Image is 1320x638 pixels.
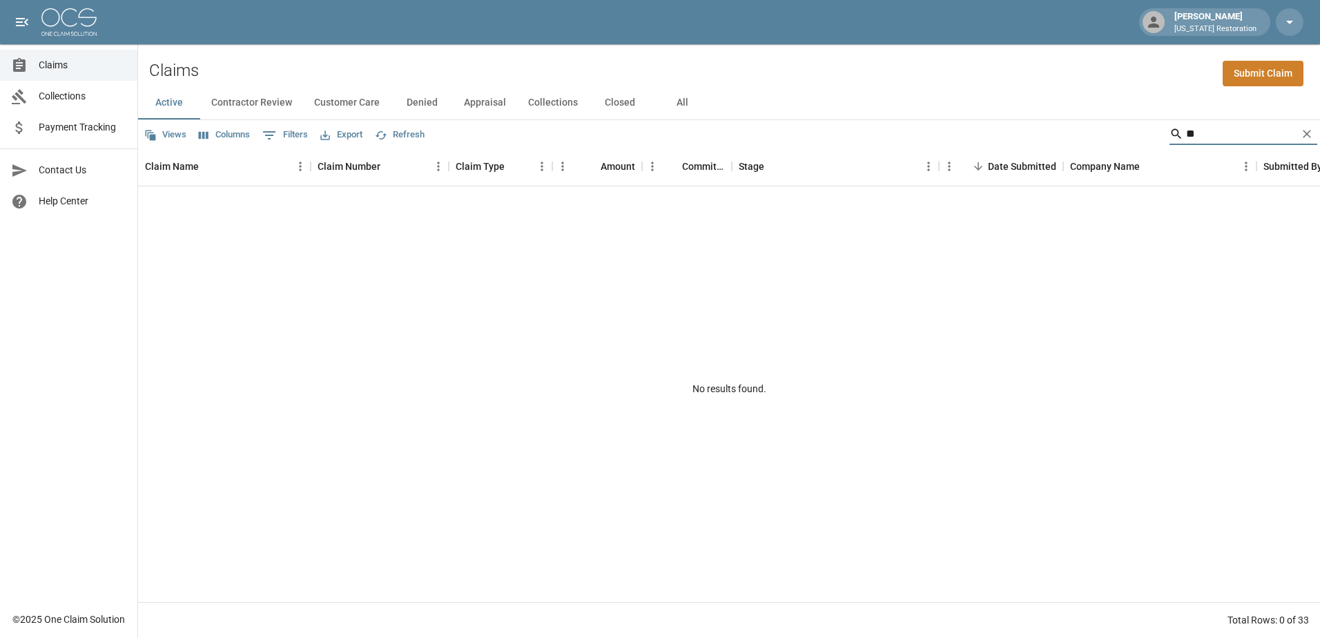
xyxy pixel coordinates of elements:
[552,147,642,186] div: Amount
[1169,123,1317,148] div: Search
[39,120,126,135] span: Payment Tracking
[732,147,939,186] div: Stage
[149,61,199,81] h2: Claims
[39,194,126,209] span: Help Center
[589,86,651,119] button: Closed
[39,89,126,104] span: Collections
[199,157,218,176] button: Sort
[1297,124,1317,144] button: Clear
[663,157,682,176] button: Sort
[939,156,960,177] button: Menu
[39,163,126,177] span: Contact Us
[939,147,1063,186] div: Date Submitted
[303,86,391,119] button: Customer Care
[581,157,601,176] button: Sort
[138,186,1320,592] div: No results found.
[195,124,253,146] button: Select columns
[380,157,400,176] button: Sort
[1227,613,1309,627] div: Total Rows: 0 of 33
[988,147,1056,186] div: Date Submitted
[41,8,97,36] img: ocs-logo-white-transparent.png
[601,147,635,186] div: Amount
[371,124,428,146] button: Refresh
[453,86,517,119] button: Appraisal
[39,58,126,72] span: Claims
[552,156,573,177] button: Menu
[290,156,311,177] button: Menu
[918,156,939,177] button: Menu
[764,157,784,176] button: Sort
[1223,61,1303,86] a: Submit Claim
[517,86,589,119] button: Collections
[200,86,303,119] button: Contractor Review
[449,147,552,186] div: Claim Type
[428,156,449,177] button: Menu
[505,157,524,176] button: Sort
[1174,23,1256,35] p: [US_STATE] Restoration
[969,157,988,176] button: Sort
[651,86,713,119] button: All
[532,156,552,177] button: Menu
[138,147,311,186] div: Claim Name
[682,147,725,186] div: Committed Amount
[317,124,366,146] button: Export
[1236,156,1256,177] button: Menu
[1140,157,1159,176] button: Sort
[1169,10,1262,35] div: [PERSON_NAME]
[311,147,449,186] div: Claim Number
[318,147,380,186] div: Claim Number
[259,124,311,146] button: Show filters
[138,86,200,119] button: Active
[12,612,125,626] div: © 2025 One Claim Solution
[456,147,505,186] div: Claim Type
[642,156,663,177] button: Menu
[138,86,1320,119] div: dynamic tabs
[1070,147,1140,186] div: Company Name
[145,147,199,186] div: Claim Name
[1063,147,1256,186] div: Company Name
[8,8,36,36] button: open drawer
[141,124,190,146] button: Views
[642,147,732,186] div: Committed Amount
[391,86,453,119] button: Denied
[739,147,764,186] div: Stage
